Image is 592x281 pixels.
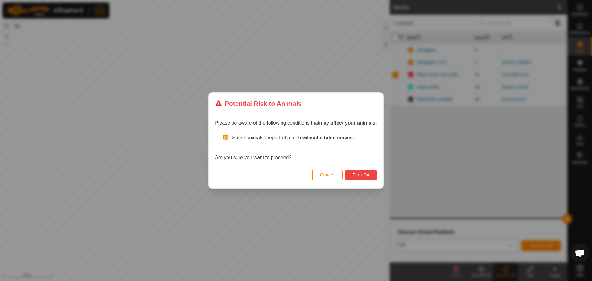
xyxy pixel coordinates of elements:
div: Are you sure you want to proceed? [215,134,377,161]
strong: scheduled moves. [311,135,354,140]
span: Cancel [320,172,335,177]
button: Cancel [312,170,343,180]
span: Turn On [353,172,369,177]
p: Some animals are [232,134,377,142]
span: part of a mob with [272,135,354,140]
div: Potential Risk to Animals [215,99,302,108]
strong: may affect your animals: [319,120,377,126]
button: Turn On [345,170,377,180]
div: Open chat [571,244,589,262]
span: Please be aware of the following conditions that [215,120,377,126]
